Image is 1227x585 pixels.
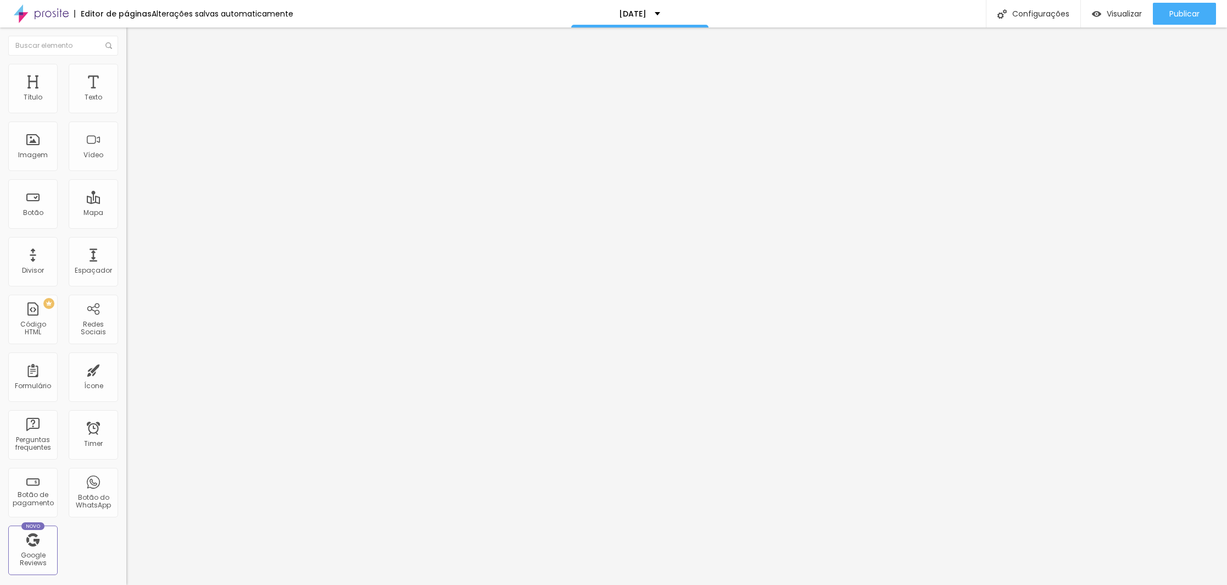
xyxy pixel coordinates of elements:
div: Novo [21,522,45,530]
input: Buscar elemento [8,36,118,56]
div: Perguntas frequentes [11,436,54,452]
div: Mapa [83,209,103,217]
button: Publicar [1153,3,1216,25]
div: Botão [23,209,43,217]
div: Botão do WhatsApp [71,494,115,510]
div: Texto [85,93,102,101]
p: [DATE] [619,10,646,18]
div: Timer [84,440,103,448]
div: Formulário [15,382,51,390]
div: Vídeo [83,151,103,159]
img: Icone [997,9,1007,19]
div: Título [24,93,42,101]
div: Ícone [84,382,103,390]
button: Visualizar [1081,3,1153,25]
span: Visualizar [1107,9,1142,18]
div: Código HTML [11,321,54,336]
span: Publicar [1169,9,1200,18]
div: Botão de pagamento [11,491,54,507]
div: Divisor [22,267,44,274]
img: Icone [105,42,112,49]
div: Alterações salvas automaticamente [152,10,293,18]
img: view-1.svg [1092,9,1101,19]
div: Google Reviews [11,551,54,567]
div: Imagem [18,151,48,159]
div: Redes Sociais [71,321,115,336]
div: Editor de páginas [74,10,152,18]
div: Espaçador [75,267,112,274]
